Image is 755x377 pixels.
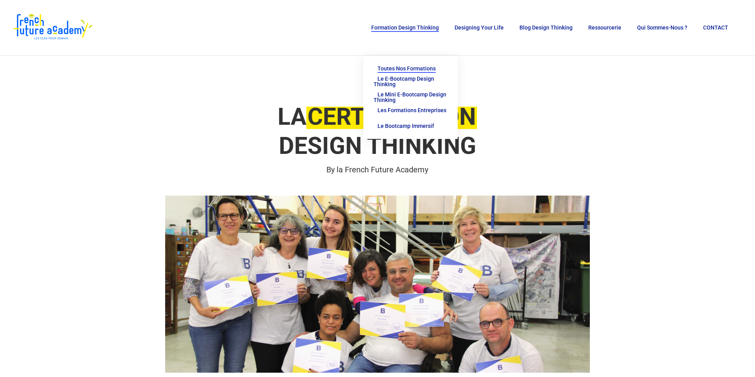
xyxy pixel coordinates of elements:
strong: LA DESIGN THINKING [278,103,477,160]
a: CONTACT [699,25,732,30]
a: Ressourcerie [584,25,625,30]
span: Les Formations Entreprises [377,107,446,113]
img: French Future Academy [11,12,94,43]
span: Toutes nos formations [377,65,436,72]
a: Blog Design Thinking [516,25,576,30]
p: By la French Future Academy [162,163,593,176]
span: CONTACT [703,24,728,31]
img: formation design thinking french future academy [165,196,590,373]
a: Le Bootcamp Immersif [371,121,450,131]
span: Le Bootcamp Immersif [377,123,434,129]
span: Formation Design Thinking [371,24,439,31]
span: Blog Design Thinking [519,24,573,31]
a: Toutes nos formations [371,63,450,74]
em: CERTIFICATION [306,103,477,131]
span: Qui sommes-nous ? [637,24,687,31]
span: Le E-Bootcamp Design Thinking [374,76,434,87]
a: Le E-Bootcamp Design Thinking [371,74,450,89]
a: Les Formations Entreprises [371,105,450,121]
span: Designing Your Life [455,24,504,31]
a: Formation Design Thinking [367,25,443,30]
a: Le Mini E-Bootcamp Design Thinking [371,89,450,105]
span: Ressourcerie [588,24,621,31]
a: Designing Your Life [451,25,508,30]
span: Le Mini E-Bootcamp Design Thinking [374,91,446,103]
a: Qui sommes-nous ? [633,25,691,30]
